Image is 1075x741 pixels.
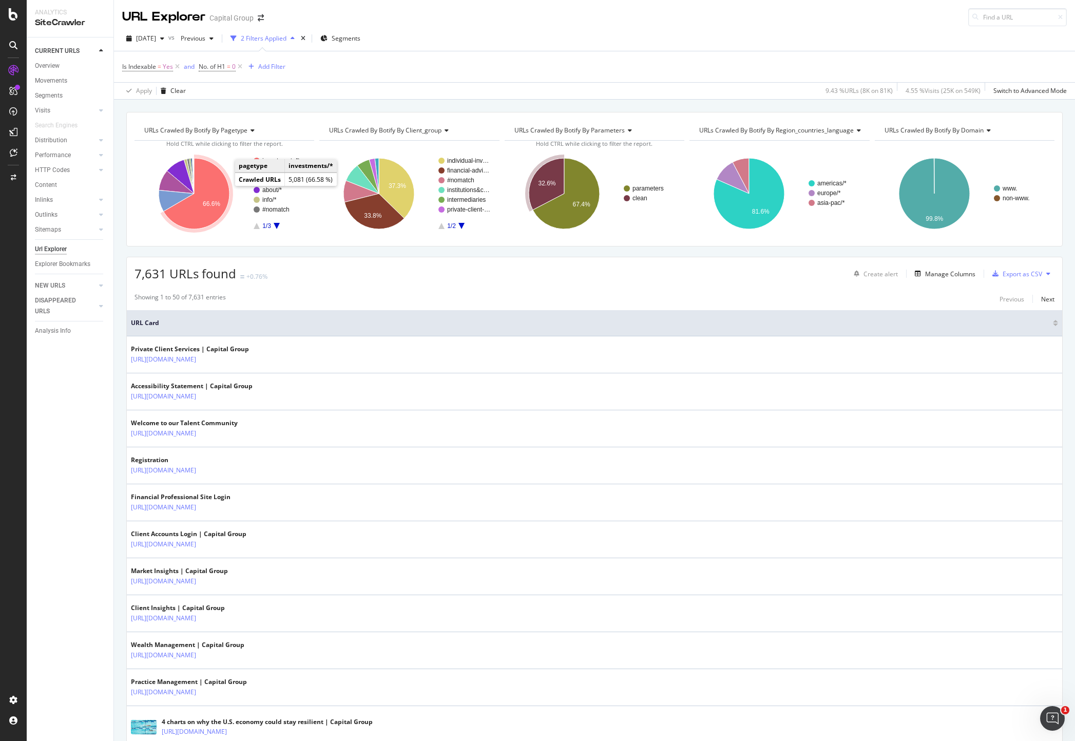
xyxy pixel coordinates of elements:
[448,222,456,230] text: 1/2
[235,173,285,186] td: Crawled URLs
[689,149,869,238] svg: A chart.
[447,206,490,213] text: private-client-…
[35,120,88,131] a: Search Engines
[327,122,490,139] h4: URLs Crawled By Botify By client_group
[135,149,314,238] svg: A chart.
[131,603,241,613] div: Client Insights | Capital Group
[35,195,53,205] div: Inlinks
[536,140,652,147] span: Hold CTRL while clicking to filter the report.
[285,159,337,173] td: investments/*
[184,62,195,71] button: and
[988,265,1042,282] button: Export as CSV
[131,539,196,549] a: [URL][DOMAIN_NAME]
[1061,706,1069,714] span: 1
[697,122,869,139] h4: URLs Crawled By Botify By region_countries_language
[209,13,254,23] div: Capital Group
[203,200,220,207] text: 66.6%
[136,86,152,95] div: Apply
[262,186,282,194] text: about/*
[752,208,770,215] text: 81.6%
[122,62,156,71] span: Is Indexable
[299,33,308,44] div: times
[925,270,975,278] div: Manage Columns
[240,275,244,278] img: Equal
[168,33,177,42] span: vs
[131,455,241,465] div: Registration
[131,354,196,365] a: [URL][DOMAIN_NAME]
[144,126,247,135] span: URLs Crawled By Botify By pagetype
[131,318,1050,328] span: URL Card
[135,293,226,305] div: Showing 1 to 50 of 7,631 entries
[512,122,675,139] h4: URLs Crawled By Botify By parameters
[131,492,241,502] div: Financial Professional Site Login
[332,34,360,43] span: Segments
[1041,295,1054,303] div: Next
[131,720,157,734] img: main image
[246,272,267,281] div: +0.76%
[447,157,489,164] text: individual-inv…
[1003,195,1030,202] text: non-www.
[989,83,1067,99] button: Switch to Advanced Mode
[131,419,241,428] div: Welcome to our Talent Community
[447,186,490,194] text: institutions&c…
[364,212,382,219] text: 33.8%
[199,62,225,71] span: No. of H1
[35,180,57,191] div: Content
[35,46,96,56] a: CURRENT URLS
[35,259,90,270] div: Explorer Bookmarks
[285,173,337,186] td: 5,081 (66.58 %)
[262,196,277,203] text: info/*
[35,135,67,146] div: Distribution
[35,150,71,161] div: Performance
[35,8,105,17] div: Analytics
[226,30,299,47] button: 2 Filters Applied
[35,326,71,336] div: Analysis Info
[232,60,236,74] span: 0
[850,265,898,282] button: Create alert
[35,165,70,176] div: HTTP Codes
[131,613,196,623] a: [URL][DOMAIN_NAME]
[514,126,625,135] span: URLs Crawled By Botify By parameters
[142,122,305,139] h4: URLs Crawled By Botify By pagetype
[131,465,196,476] a: [URL][DOMAIN_NAME]
[35,61,106,71] a: Overview
[122,8,205,26] div: URL Explorer
[447,196,486,203] text: intermediaries
[35,75,106,86] a: Movements
[1003,270,1042,278] div: Export as CSV
[35,90,106,101] a: Segments
[632,195,647,202] text: clean
[447,167,489,174] text: financial-advi…
[35,244,67,255] div: Url Explorer
[35,165,96,176] a: HTTP Codes
[35,326,106,336] a: Analysis Info
[316,30,364,47] button: Segments
[35,120,78,131] div: Search Engines
[1000,293,1024,305] button: Previous
[911,268,975,280] button: Manage Columns
[926,215,943,222] text: 99.8%
[35,150,96,161] a: Performance
[131,382,253,391] div: Accessibility Statement | Capital Group
[163,60,173,74] span: Yes
[632,185,664,192] text: parameters
[131,576,196,586] a: [URL][DOMAIN_NAME]
[35,280,65,291] div: NEW URLS
[262,222,271,230] text: 1/3
[131,687,196,697] a: [URL][DOMAIN_NAME]
[699,126,854,135] span: URLs Crawled By Botify By region_countries_language
[241,34,286,43] div: 2 Filters Applied
[235,159,285,173] td: pagetype
[131,566,241,576] div: Market Insights | Capital Group
[262,206,290,213] text: #nomatch
[35,105,50,116] div: Visits
[505,149,684,238] svg: A chart.
[572,201,590,208] text: 67.4%
[131,502,196,512] a: [URL][DOMAIN_NAME]
[993,86,1067,95] div: Switch to Advanced Mode
[875,149,1054,238] svg: A chart.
